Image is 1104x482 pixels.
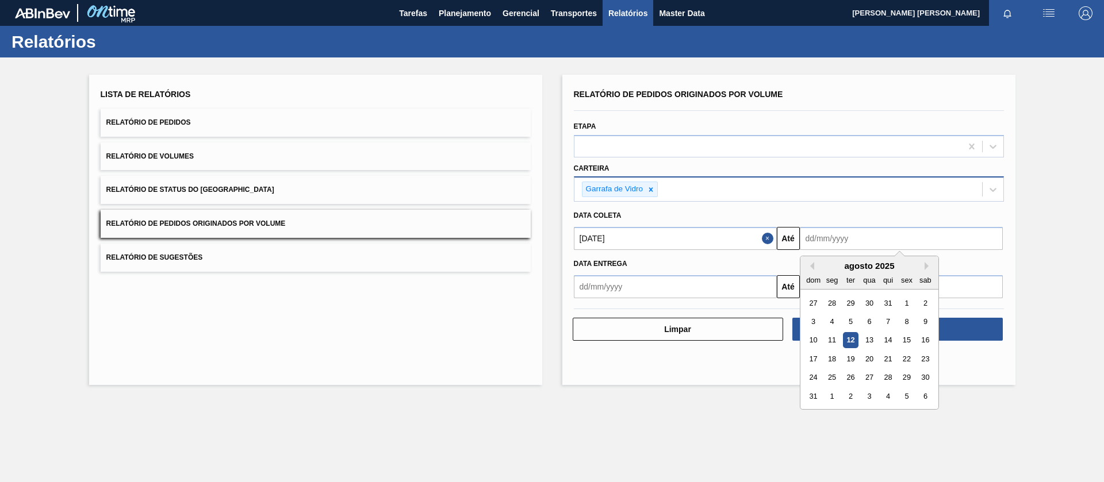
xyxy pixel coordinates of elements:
[899,272,914,288] div: sex
[842,351,858,367] div: Choose terça-feira, 19 de agosto de 2025
[806,314,821,329] div: Choose domingo, 3 de agosto de 2025
[899,370,914,385] div: Choose sexta-feira, 29 de agosto de 2025
[574,227,777,250] input: dd/mm/yyyy
[777,275,800,298] button: Até
[659,6,704,20] span: Master Data
[824,388,839,404] div: Choose segunda-feira, 1 de setembro de 2025
[899,388,914,404] div: Choose sexta-feira, 5 de setembro de 2025
[574,260,627,268] span: Data entrega
[861,272,877,288] div: qua
[800,227,1003,250] input: dd/mm/yyyy
[101,142,531,171] button: Relatório de Volumes
[399,6,427,20] span: Tarefas
[804,294,934,406] div: month 2025-08
[101,90,191,99] span: Lista de Relatórios
[824,370,839,385] div: Choose segunda-feira, 25 de agosto de 2025
[861,388,877,404] div: Choose quarta-feira, 3 de setembro de 2025
[824,333,839,348] div: Choose segunda-feira, 11 de agosto de 2025
[11,35,216,48] h1: Relatórios
[824,295,839,311] div: Choose segunda-feira, 28 de julho de 2025
[880,370,895,385] div: Choose quinta-feira, 28 de agosto de 2025
[880,295,895,311] div: Choose quinta-feira, 31 de julho de 2025
[806,388,821,404] div: Choose domingo, 31 de agosto de 2025
[880,351,895,367] div: Choose quinta-feira, 21 de agosto de 2025
[880,388,895,404] div: Choose quinta-feira, 4 de setembro de 2025
[574,122,596,130] label: Etapa
[880,314,895,329] div: Choose quinta-feira, 7 de agosto de 2025
[106,152,194,160] span: Relatório de Volumes
[106,253,203,261] span: Relatório de Sugestões
[551,6,597,20] span: Transportes
[917,388,933,404] div: Choose sábado, 6 de setembro de 2025
[917,272,933,288] div: sab
[842,314,858,329] div: Choose terça-feira, 5 de agosto de 2025
[806,351,821,367] div: Choose domingo, 17 de agosto de 2025
[800,261,938,271] div: agosto 2025
[824,272,839,288] div: seg
[842,272,858,288] div: ter
[101,176,531,204] button: Relatório de Status do [GEOGRAPHIC_DATA]
[106,186,274,194] span: Relatório de Status do [GEOGRAPHIC_DATA]
[842,295,858,311] div: Choose terça-feira, 29 de julho de 2025
[806,272,821,288] div: dom
[989,5,1026,21] button: Notificações
[925,262,933,270] button: Next Month
[824,314,839,329] div: Choose segunda-feira, 4 de agosto de 2025
[806,333,821,348] div: Choose domingo, 10 de agosto de 2025
[861,370,877,385] div: Choose quarta-feira, 27 de agosto de 2025
[582,182,645,196] div: Garrafa de Vidro
[574,211,622,219] span: Data coleta
[101,210,531,238] button: Relatório de Pedidos Originados por Volume
[842,388,858,404] div: Choose terça-feira, 2 de setembro de 2025
[101,109,531,137] button: Relatório de Pedidos
[439,6,491,20] span: Planejamento
[917,370,933,385] div: Choose sábado, 30 de agosto de 2025
[899,351,914,367] div: Choose sexta-feira, 22 de agosto de 2025
[574,164,609,172] label: Carteira
[806,370,821,385] div: Choose domingo, 24 de agosto de 2025
[1079,6,1092,20] img: Logout
[917,295,933,311] div: Choose sábado, 2 de agosto de 2025
[106,118,191,126] span: Relatório de Pedidos
[608,6,647,20] span: Relatórios
[806,295,821,311] div: Choose domingo, 27 de julho de 2025
[917,314,933,329] div: Choose sábado, 9 de agosto de 2025
[792,318,1003,341] button: Download
[917,351,933,367] div: Choose sábado, 23 de agosto de 2025
[861,351,877,367] div: Choose quarta-feira, 20 de agosto de 2025
[574,275,777,298] input: dd/mm/yyyy
[880,272,895,288] div: qui
[806,262,814,270] button: Previous Month
[101,244,531,272] button: Relatório de Sugestões
[15,8,70,18] img: TNhmsLtSVTkK8tSr43FrP2fwEKptu5GPRR3wAAAABJRU5ErkJggg==
[861,333,877,348] div: Choose quarta-feira, 13 de agosto de 2025
[880,333,895,348] div: Choose quinta-feira, 14 de agosto de 2025
[574,90,783,99] span: Relatório de Pedidos Originados por Volume
[1042,6,1056,20] img: userActions
[824,351,839,367] div: Choose segunda-feira, 18 de agosto de 2025
[842,370,858,385] div: Choose terça-feira, 26 de agosto de 2025
[861,295,877,311] div: Choose quarta-feira, 30 de julho de 2025
[106,219,286,227] span: Relatório de Pedidos Originados por Volume
[503,6,539,20] span: Gerencial
[899,295,914,311] div: Choose sexta-feira, 1 de agosto de 2025
[762,227,777,250] button: Close
[899,314,914,329] div: Choose sexta-feira, 8 de agosto de 2025
[917,333,933,348] div: Choose sábado, 16 de agosto de 2025
[861,314,877,329] div: Choose quarta-feira, 6 de agosto de 2025
[842,333,858,348] div: Choose terça-feira, 12 de agosto de 2025
[573,318,783,341] button: Limpar
[777,227,800,250] button: Até
[899,333,914,348] div: Choose sexta-feira, 15 de agosto de 2025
